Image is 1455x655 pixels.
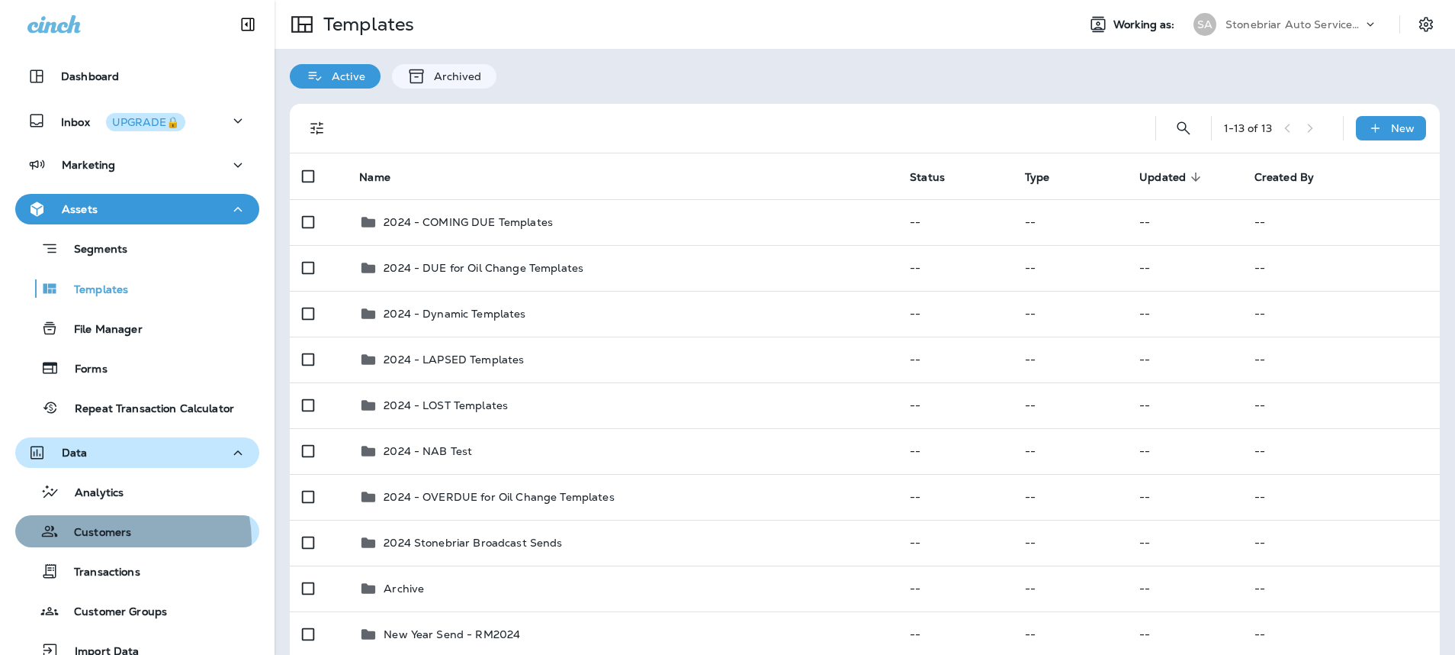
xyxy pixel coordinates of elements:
span: Working as: [1113,18,1178,31]
button: UPGRADE🔒 [106,113,185,131]
p: Segments [59,243,127,258]
span: Updated [1139,170,1206,184]
td: -- [898,382,1013,428]
button: Repeat Transaction Calculator [15,392,259,424]
p: 2024 Stonebriar Broadcast Sends [384,537,562,549]
button: Transactions [15,555,259,587]
button: Segments [15,232,259,265]
p: Marketing [62,159,115,171]
td: -- [898,428,1013,474]
p: 2024 - LOST Templates [384,399,508,411]
button: Customers [15,515,259,547]
p: Forms [59,363,108,377]
p: File Manager [59,323,143,337]
p: Archive [384,582,424,595]
button: Settings [1412,11,1440,38]
p: Customer Groups [59,605,167,620]
p: Dashboard [61,70,119,82]
div: 1 - 13 of 13 [1224,122,1272,134]
td: -- [1127,474,1242,520]
button: Analytics [15,476,259,508]
span: Status [910,171,945,184]
td: -- [1242,337,1440,382]
td: -- [1013,291,1127,337]
td: -- [1013,337,1127,382]
p: New Year Send - RM2024 [384,628,520,640]
td: -- [898,520,1013,566]
button: Customer Groups [15,595,259,627]
td: -- [1013,474,1127,520]
td: -- [1242,428,1440,474]
p: 2024 - LAPSED Templates [384,353,524,366]
span: Updated [1139,171,1186,184]
p: Stonebriar Auto Services Group [1225,18,1363,31]
td: -- [1127,199,1242,245]
td: -- [1013,245,1127,291]
div: SA [1193,13,1216,36]
button: Dashboard [15,61,259,92]
td: -- [1127,566,1242,611]
p: Archived [426,70,481,82]
td: -- [1242,245,1440,291]
td: -- [1242,199,1440,245]
p: 2024 - DUE for Oil Change Templates [384,262,583,274]
td: -- [898,566,1013,611]
td: -- [1127,337,1242,382]
p: Data [62,447,88,459]
p: Customers [59,526,131,540]
p: 2024 - COMING DUE Templates [384,216,553,228]
p: Repeat Transaction Calculator [59,402,234,417]
p: Transactions [59,566,140,580]
p: Templates [317,13,414,36]
td: -- [898,337,1013,382]
p: 2024 - NAB Test [384,445,472,457]
td: -- [1127,382,1242,428]
button: Data [15,437,259,468]
td: -- [898,291,1013,337]
p: Analytics [59,486,124,501]
span: Type [1025,171,1050,184]
button: InboxUPGRADE🔒 [15,105,259,136]
td: -- [898,199,1013,245]
p: 2024 - OVERDUE for Oil Change Templates [384,491,614,503]
div: UPGRADE🔒 [112,117,179,127]
td: -- [1013,199,1127,245]
p: Inbox [61,113,185,129]
button: Filters [302,113,332,144]
button: Search Templates [1168,113,1199,144]
td: -- [1127,520,1242,566]
span: Created By [1254,170,1334,184]
button: Marketing [15,150,259,180]
p: 2024 - Dynamic Templates [384,308,525,320]
button: Templates [15,273,259,305]
p: Templates [59,283,128,298]
td: -- [1013,566,1127,611]
span: Type [1025,170,1070,184]
span: Name [359,170,410,184]
td: -- [1127,428,1242,474]
span: Created By [1254,171,1314,184]
button: Collapse Sidebar [226,9,269,40]
td: -- [1242,474,1440,520]
button: Forms [15,352,259,384]
td: -- [1242,382,1440,428]
span: Name [359,171,390,184]
p: Active [324,70,365,82]
td: -- [1242,520,1440,566]
td: -- [1127,291,1242,337]
td: -- [1242,566,1440,611]
td: -- [1242,291,1440,337]
button: File Manager [15,312,259,344]
button: Assets [15,194,259,224]
span: Status [910,170,965,184]
td: -- [1013,382,1127,428]
td: -- [1013,428,1127,474]
td: -- [1013,520,1127,566]
p: New [1391,122,1415,134]
td: -- [898,474,1013,520]
p: Assets [62,203,98,215]
td: -- [898,245,1013,291]
td: -- [1127,245,1242,291]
